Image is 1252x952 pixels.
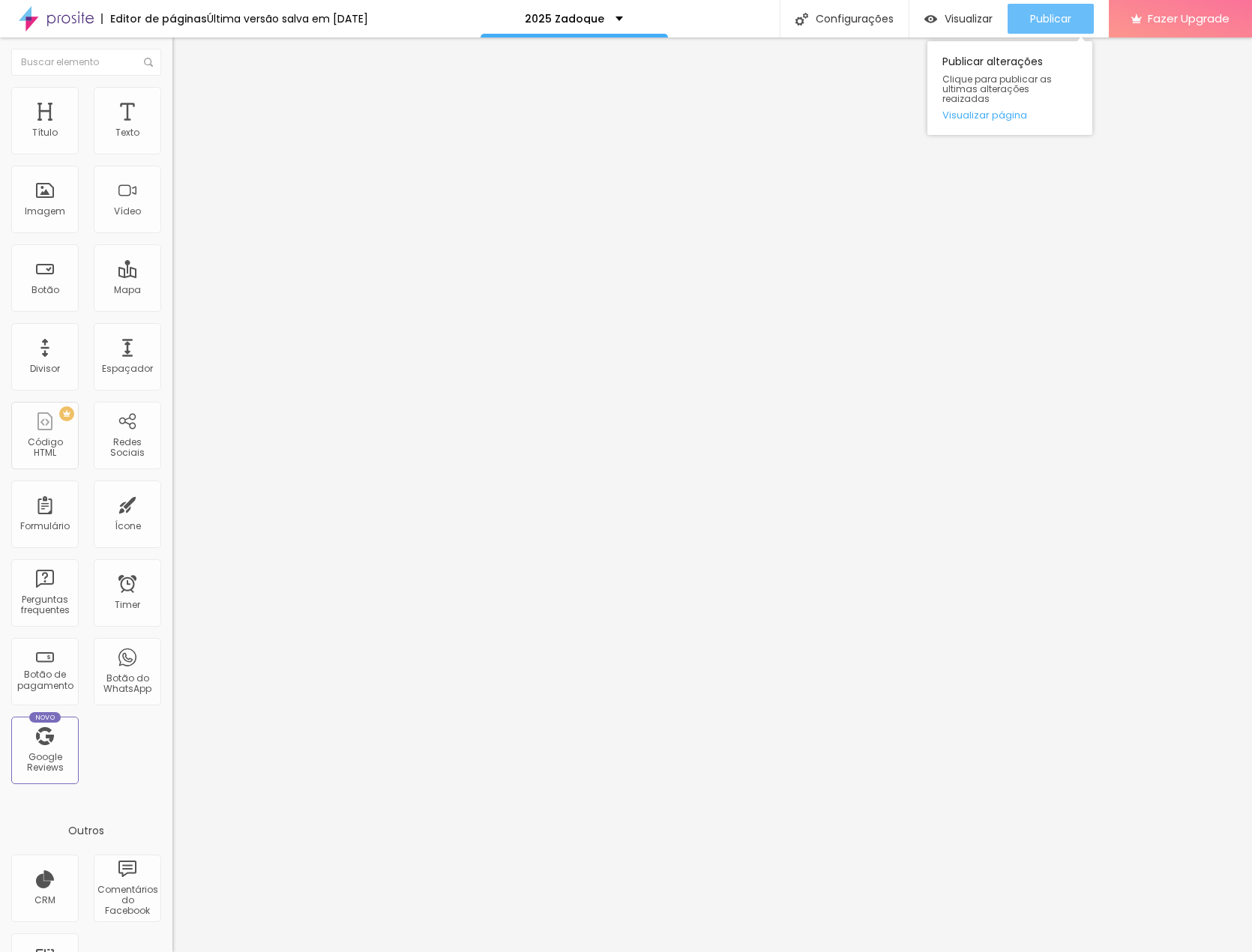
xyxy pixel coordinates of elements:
div: Última versão salva em [DATE] [207,13,368,24]
p: 2025 Zadoque [525,13,604,24]
button: Publicar [1008,4,1094,34]
div: Imagem [25,206,65,217]
div: Timer [115,600,140,610]
img: Icone [795,13,808,25]
span: Visualizar [945,13,993,25]
div: Divisor [30,364,60,374]
div: Redes Sociais [97,437,157,459]
div: Vídeo [114,206,141,217]
div: Botão [31,285,59,295]
div: Google Reviews [15,752,74,774]
iframe: Editor [172,37,1252,952]
div: Botão do WhatsApp [97,673,157,695]
div: Publicar alterações [927,41,1092,135]
img: Icone [144,58,153,67]
div: Mapa [114,285,141,295]
div: Editor de páginas [101,13,207,24]
input: Buscar elemento [11,49,161,76]
div: Ícone [115,521,141,531]
div: Espaçador [102,364,153,374]
div: CRM [34,895,55,906]
div: Novo [29,712,61,723]
span: Clique para publicar as ultimas alterações reaizadas [942,74,1077,104]
div: Perguntas frequentes [15,594,74,616]
div: Código HTML [15,437,74,459]
button: Visualizar [909,4,1008,34]
div: Título [32,127,58,138]
span: Publicar [1030,13,1071,25]
span: Fazer Upgrade [1148,12,1230,25]
img: view-1.svg [924,13,937,25]
div: Texto [115,127,139,138]
div: Botão de pagamento [15,669,74,691]
div: Comentários do Facebook [97,885,157,917]
a: Visualizar página [942,110,1077,120]
div: Formulário [20,521,70,531]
